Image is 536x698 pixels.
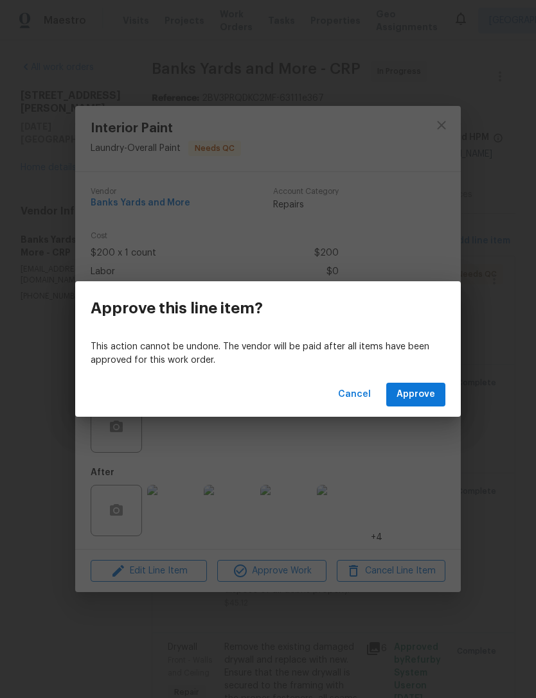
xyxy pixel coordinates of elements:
[91,340,445,367] p: This action cannot be undone. The vendor will be paid after all items have been approved for this...
[386,383,445,406] button: Approve
[338,387,371,403] span: Cancel
[333,383,376,406] button: Cancel
[397,387,435,403] span: Approve
[91,299,263,317] h3: Approve this line item?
